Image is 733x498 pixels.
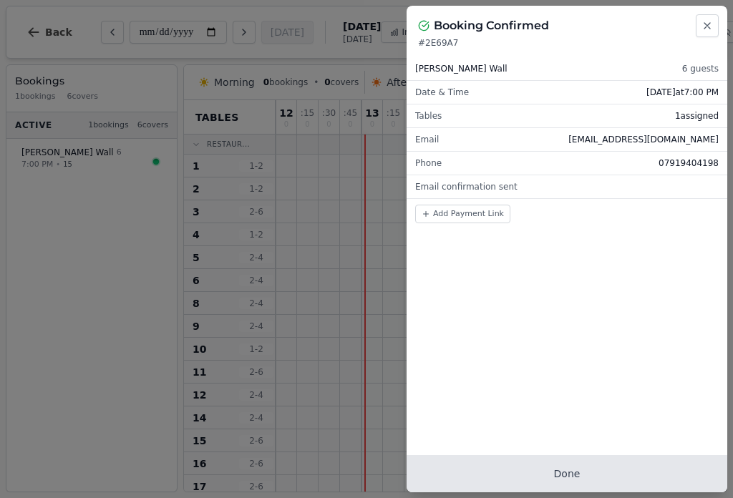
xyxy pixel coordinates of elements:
[675,110,719,122] span: 1 assigned
[415,63,508,74] span: [PERSON_NAME] Wall
[407,175,727,198] div: Email confirmation sent
[415,110,442,122] span: Tables
[407,455,727,492] button: Done
[415,87,469,98] span: Date & Time
[415,205,510,223] button: Add Payment Link
[418,37,716,49] p: # 2E69A7
[568,134,719,145] span: [EMAIL_ADDRESS][DOMAIN_NAME]
[659,157,719,169] span: 07919404198
[682,63,719,74] span: 6 guests
[434,17,549,34] h2: Booking Confirmed
[646,87,719,98] span: [DATE] at 7:00 PM
[415,157,442,169] span: Phone
[415,134,439,145] span: Email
